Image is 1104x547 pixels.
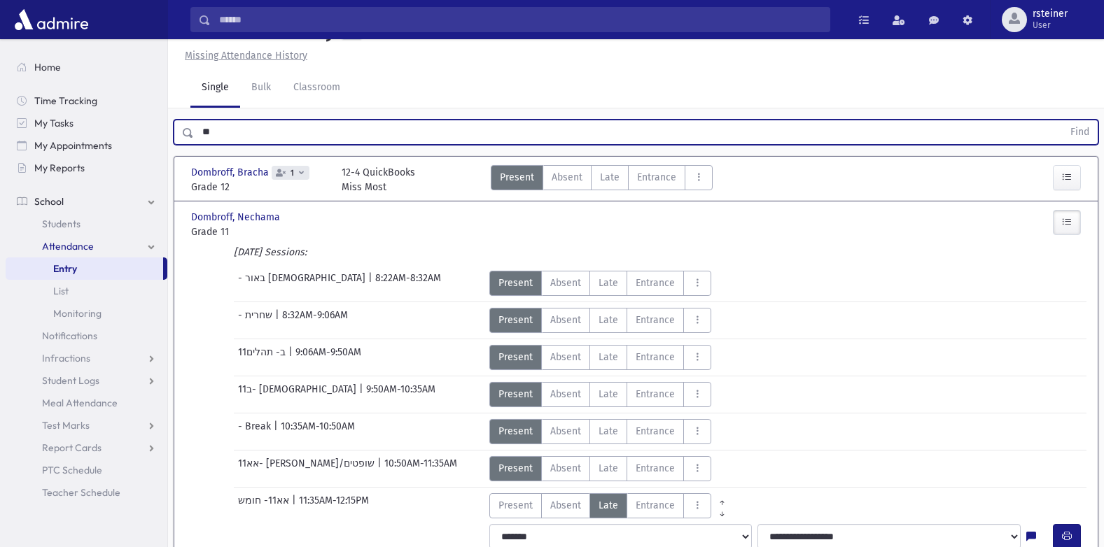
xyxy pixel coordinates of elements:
a: List [6,280,167,302]
span: Test Marks [42,419,90,432]
span: Entrance [636,387,675,402]
a: Bulk [240,69,282,108]
u: Missing Attendance History [185,50,307,62]
span: Grade 12 [191,180,328,194]
span: 11:35AM-12:15PM [299,493,369,518]
a: Infractions [6,347,167,369]
span: Present [498,424,533,439]
span: | [288,345,295,370]
span: Late [599,498,618,513]
span: Entrance [636,424,675,439]
span: Students [42,218,81,230]
span: | [368,271,375,296]
span: Absent [550,461,581,476]
a: Classroom [282,69,351,108]
a: My Tasks [6,112,167,134]
div: AttTypes [489,271,711,296]
span: My Reports [34,162,85,174]
span: אא11- [PERSON_NAME]/שופטים [238,456,377,481]
span: - שחרית [238,308,275,333]
span: Present [498,313,533,327]
a: Entry [6,257,163,280]
span: Entrance [636,313,675,327]
span: Absent [550,387,581,402]
span: Entrance [637,170,676,185]
a: Student Logs [6,369,167,392]
div: AttTypes [489,345,711,370]
span: List [53,285,69,297]
span: Late [599,276,618,290]
span: Absent [550,313,581,327]
span: - Break [238,419,274,444]
span: School [34,195,64,208]
span: Present [498,498,533,513]
span: | [292,493,299,518]
span: Late [599,424,618,439]
span: My Appointments [34,139,112,152]
span: Absent [552,170,582,185]
span: | [377,456,384,481]
span: Attendance [42,240,94,253]
span: | [274,419,281,444]
a: Attendance [6,235,167,257]
span: Entrance [636,350,675,364]
a: Report Cards [6,436,167,459]
a: Students [6,213,167,235]
span: 11ב- תהלים [238,345,288,370]
span: Student Logs [42,374,99,387]
span: 9:50AM-10:35AM [366,382,435,407]
span: Entrance [636,498,675,513]
span: Absent [550,350,581,364]
span: Entrance [636,461,675,476]
span: rsteiner [1033,8,1068,20]
span: - באור [DEMOGRAPHIC_DATA] [238,271,368,296]
a: Notifications [6,325,167,347]
span: Late [599,350,618,364]
span: Monitoring [53,307,102,320]
div: AttTypes [489,493,733,518]
div: 12-4 QuickBooks Miss Most [342,165,415,194]
a: Time Tracking [6,90,167,112]
span: PTC Schedule [42,464,102,476]
span: Infractions [42,352,90,364]
span: 9:06AM-9:50AM [295,345,361,370]
span: 8:32AM-9:06AM [282,308,348,333]
button: Find [1062,120,1098,144]
span: 11ב- [DEMOGRAPHIC_DATA] [238,382,359,407]
a: Home [6,56,167,78]
span: Present [498,350,533,364]
a: PTC Schedule [6,459,167,481]
span: Notifications [42,329,97,342]
a: Teacher Schedule [6,481,167,504]
div: AttTypes [489,308,711,333]
span: Late [599,461,618,476]
span: | [359,382,366,407]
div: AttTypes [489,419,711,444]
span: Report Cards [42,441,102,454]
span: Grade 11 [191,225,328,239]
a: Test Marks [6,414,167,436]
span: My Tasks [34,117,74,129]
span: Present [498,461,533,476]
a: My Appointments [6,134,167,157]
span: Dombroff, Nechama [191,210,283,225]
span: Teacher Schedule [42,486,120,499]
input: Search [211,7,830,32]
a: Meal Attendance [6,392,167,414]
i: [DATE] Sessions: [234,246,307,258]
span: 1 [288,169,297,178]
span: Present [498,387,533,402]
span: Late [599,313,618,327]
span: Absent [550,276,581,290]
span: Dombroff, Bracha [191,165,272,180]
div: AttTypes [489,456,711,481]
a: Missing Attendance History [179,50,307,62]
span: 10:35AM-10:50AM [281,419,355,444]
div: AttTypes [491,165,713,194]
span: Absent [550,498,581,513]
span: אא11- חומש [238,493,292,518]
div: AttTypes [489,382,711,407]
img: AdmirePro [11,6,92,34]
span: 8:22AM-8:32AM [375,271,441,296]
span: Meal Attendance [42,397,118,409]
